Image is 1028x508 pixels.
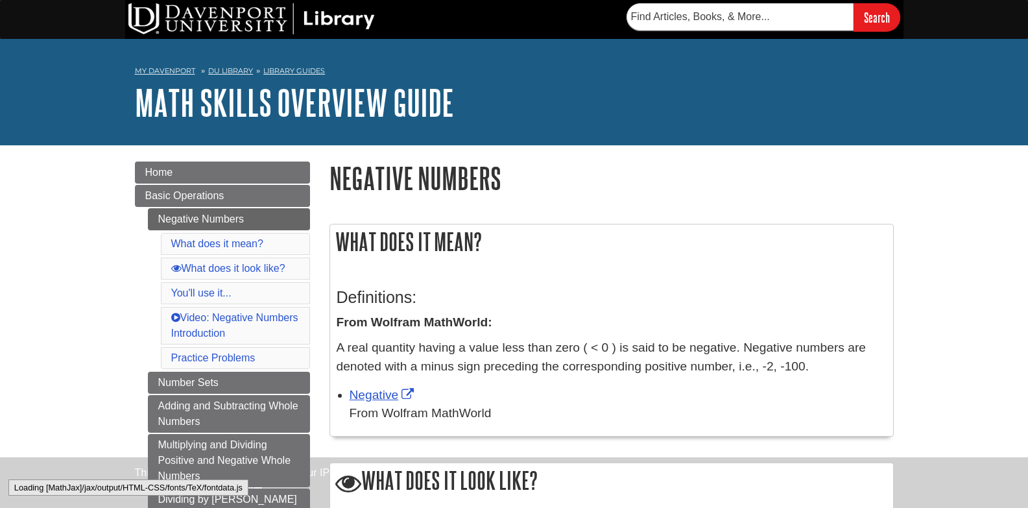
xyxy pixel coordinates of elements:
[627,3,854,30] input: Find Articles, Books, & More...
[171,238,263,249] a: What does it mean?
[627,3,900,31] form: Searches DU Library's articles, books, and more
[171,312,298,339] a: Video: Negative Numbers Introduction
[148,372,310,394] a: Number Sets
[171,263,285,274] a: What does it look like?
[148,208,310,230] a: Negative Numbers
[135,66,195,77] a: My Davenport
[148,434,310,487] a: Multiplying and Dividing Positive and Negative Whole Numbers
[208,66,253,75] a: DU Library
[337,288,887,307] h3: Definitions:
[350,404,887,423] div: From Wolfram MathWorld
[337,339,887,376] p: A real quantity having a value less than zero ( < 0 ) is said to be negative. Negative numbers ar...
[135,62,894,83] nav: breadcrumb
[350,388,418,402] a: Link opens in new window
[337,315,492,329] strong: From Wolfram MathWorld:
[145,190,224,201] span: Basic Operations
[263,66,325,75] a: Library Guides
[171,287,232,298] a: You'll use it...
[854,3,900,31] input: Search
[135,185,310,207] a: Basic Operations
[145,167,173,178] span: Home
[135,162,310,184] a: Home
[148,395,310,433] a: Adding and Subtracting Whole Numbers
[330,463,893,500] h2: What does it look like?
[329,162,894,195] h1: Negative Numbers
[128,3,375,34] img: DU Library
[330,224,893,259] h2: What does it mean?
[171,352,256,363] a: Practice Problems
[8,479,248,496] div: Loading [MathJax]/jax/output/HTML-CSS/fonts/TeX/fontdata.js
[135,82,454,123] a: Math Skills Overview Guide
